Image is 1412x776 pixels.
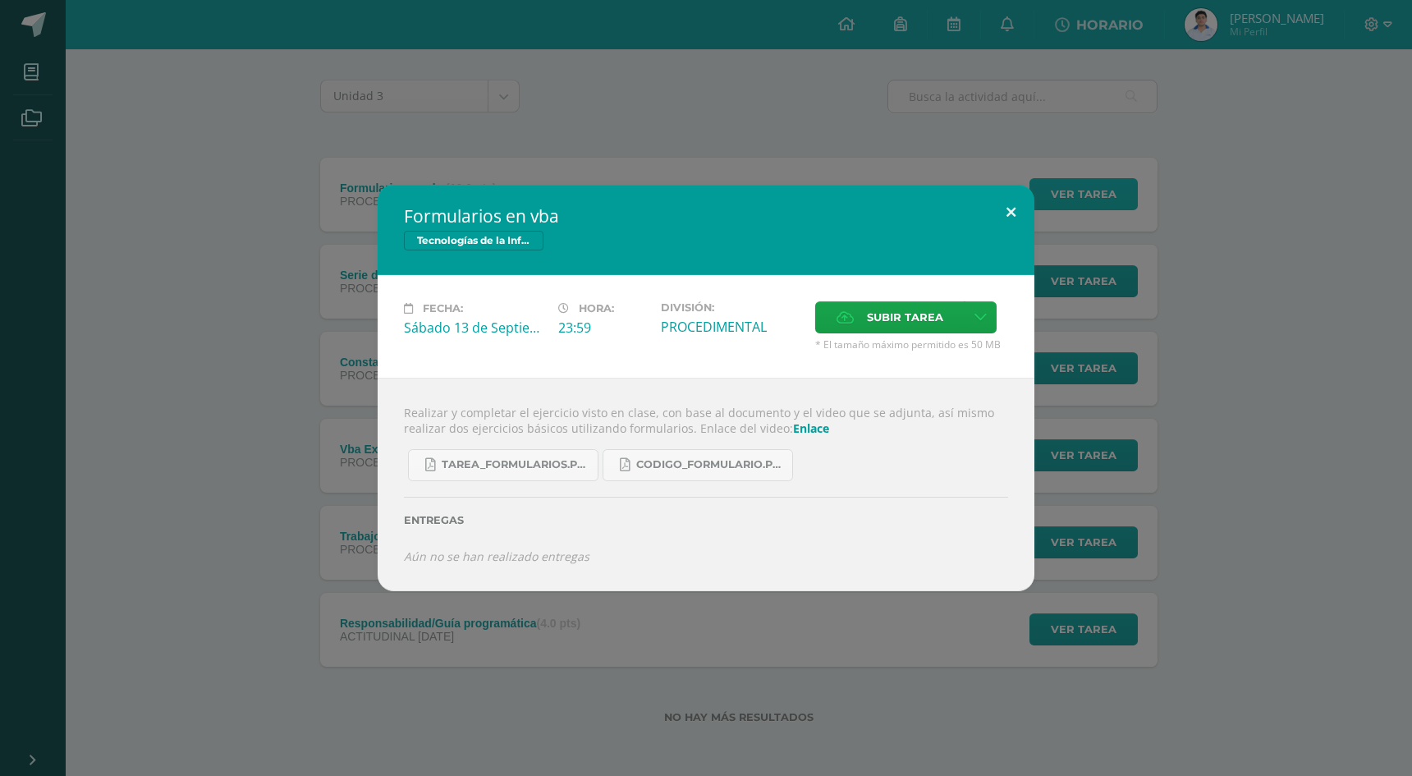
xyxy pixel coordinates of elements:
[404,514,1008,526] label: Entregas
[404,319,545,337] div: Sábado 13 de Septiembre
[867,302,943,333] span: Subir tarea
[558,319,648,337] div: 23:59
[636,458,784,471] span: CODIGO_formulario.pdf
[404,204,1008,227] h2: Formularios en vba
[661,318,802,336] div: PROCEDIMENTAL
[408,449,598,481] a: Tarea_formularios.pdf
[423,302,463,315] span: Fecha:
[603,449,793,481] a: CODIGO_formulario.pdf
[579,302,614,315] span: Hora:
[404,549,589,564] i: Aún no se han realizado entregas
[793,420,829,436] a: Enlace
[988,185,1034,241] button: Close (Esc)
[378,378,1034,591] div: Realizar y completar el ejercicio visto en clase, con base al documento y el video que se adjunta...
[815,337,1008,351] span: * El tamaño máximo permitido es 50 MB
[404,231,543,250] span: Tecnologías de la Información y Comunicación 5
[661,301,802,314] label: División:
[442,458,589,471] span: Tarea_formularios.pdf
